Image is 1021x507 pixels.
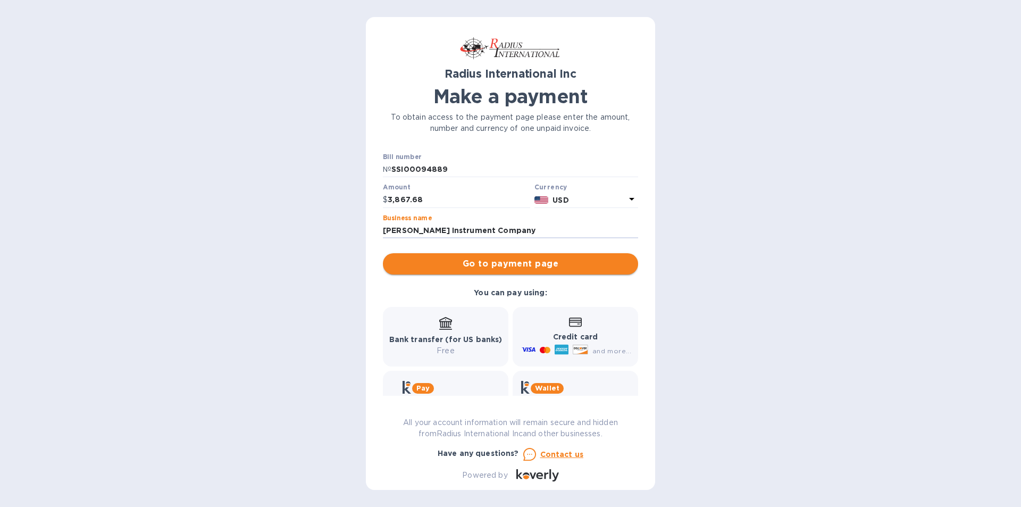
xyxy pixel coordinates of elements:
label: Bill number [383,154,421,160]
b: Have any questions? [438,449,519,458]
p: № [383,164,391,175]
b: Wallet [535,384,559,392]
h1: Make a payment [383,85,638,107]
b: Bank transfer (for US banks) [389,335,503,344]
p: Free [389,345,503,356]
b: Radius International Inc [445,67,576,80]
b: Credit card [553,333,598,341]
input: 0.00 [388,192,530,208]
b: Pay [416,384,430,392]
img: USD [534,196,549,204]
b: Currency [534,183,567,191]
label: Business name [383,215,432,221]
p: All your account information will remain secure and hidden from Radius International Inc and othe... [383,417,638,439]
p: To obtain access to the payment page please enter the amount, number and currency of one unpaid i... [383,112,638,134]
input: Enter bill number [391,162,638,178]
b: You can pay using: [474,288,547,297]
label: Amount [383,185,410,191]
span: and more... [592,347,631,355]
button: Go to payment page [383,253,638,275]
span: Go to payment page [391,257,630,270]
p: $ [383,194,388,205]
input: Enter business name [383,223,638,239]
b: USD [553,196,568,204]
u: Contact us [540,450,584,459]
p: Powered by [462,470,507,481]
